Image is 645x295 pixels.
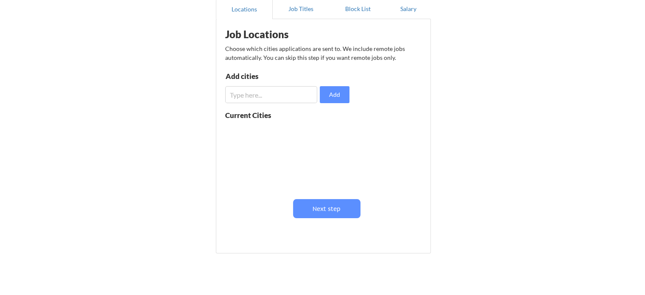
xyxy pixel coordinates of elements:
input: Type here... [225,86,317,103]
div: Current Cities [225,112,290,119]
div: Choose which cities applications are sent to. We include remote jobs automatically. You can skip ... [225,44,420,62]
div: Job Locations [225,29,332,39]
div: Add cities [226,73,313,80]
button: Next step [293,199,360,218]
button: Add [320,86,349,103]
